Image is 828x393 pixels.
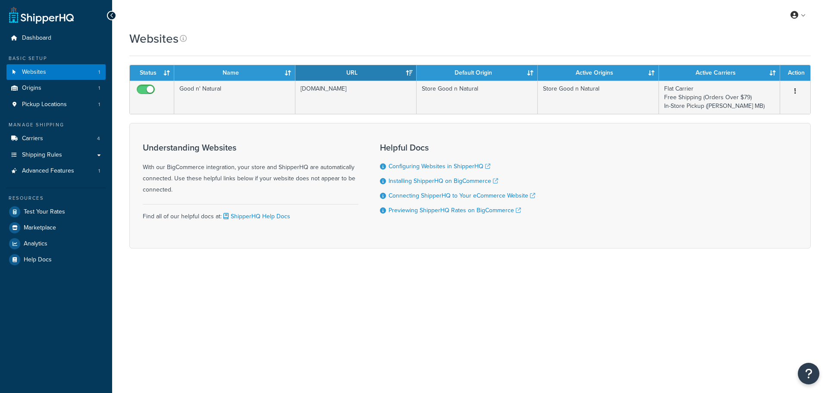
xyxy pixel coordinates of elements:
li: Origins [6,80,106,96]
span: 1 [98,85,100,92]
a: Marketplace [6,220,106,236]
h3: Understanding Websites [143,143,358,152]
span: Carriers [22,135,43,142]
a: Previewing ShipperHQ Rates on BigCommerce [389,206,521,215]
a: Help Docs [6,252,106,267]
td: [DOMAIN_NAME] [295,81,417,114]
span: Advanced Features [22,167,74,175]
a: Connecting ShipperHQ to Your eCommerce Website [389,191,535,200]
a: Origins 1 [6,80,106,96]
a: Test Your Rates [6,204,106,220]
h3: Helpful Docs [380,143,535,152]
a: Pickup Locations 1 [6,97,106,113]
span: Test Your Rates [24,208,65,216]
td: Store Good n Natural [538,81,659,114]
th: Action [780,65,810,81]
div: Manage Shipping [6,121,106,129]
a: ShipperHQ Home [9,6,74,24]
th: Active Carriers: activate to sort column ascending [659,65,780,81]
li: Advanced Features [6,163,106,179]
li: Websites [6,64,106,80]
a: Carriers 4 [6,131,106,147]
td: Store Good n Natural [417,81,538,114]
span: Marketplace [24,224,56,232]
span: 4 [97,135,100,142]
h1: Websites [129,30,179,47]
span: Websites [22,69,46,76]
li: Pickup Locations [6,97,106,113]
div: Basic Setup [6,55,106,62]
a: Advanced Features 1 [6,163,106,179]
td: Good n' Natural [174,81,295,114]
div: Resources [6,195,106,202]
th: Default Origin: activate to sort column ascending [417,65,538,81]
div: With our BigCommerce integration, your store and ShipperHQ are automatically connected. Use these... [143,143,358,195]
a: Dashboard [6,30,106,46]
td: Flat Carrier Free Shipping (Orders Over $79) In-Store Pickup ([PERSON_NAME] MB) [659,81,780,114]
th: Name: activate to sort column ascending [174,65,295,81]
a: Configuring Websites in ShipperHQ [389,162,490,171]
span: Analytics [24,240,47,248]
th: Active Origins: activate to sort column ascending [538,65,659,81]
button: Open Resource Center [798,363,819,384]
span: Shipping Rules [22,151,62,159]
span: Dashboard [22,35,51,42]
span: 1 [98,167,100,175]
th: Status: activate to sort column ascending [130,65,174,81]
span: 1 [98,101,100,108]
a: Installing ShipperHQ on BigCommerce [389,176,498,185]
span: Help Docs [24,256,52,264]
a: Shipping Rules [6,147,106,163]
a: Websites 1 [6,64,106,80]
span: Pickup Locations [22,101,67,108]
span: 1 [98,69,100,76]
span: Origins [22,85,41,92]
li: Carriers [6,131,106,147]
th: URL: activate to sort column ascending [295,65,417,81]
div: Find all of our helpful docs at: [143,204,358,222]
a: ShipperHQ Help Docs [222,212,290,221]
a: Analytics [6,236,106,252]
